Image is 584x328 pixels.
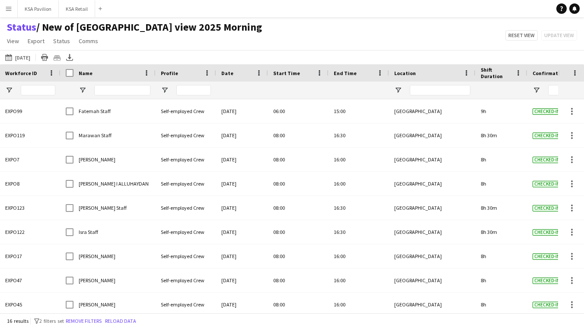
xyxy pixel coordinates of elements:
[329,196,389,220] div: 16:30
[156,244,216,268] div: Self-employed Crew
[533,108,562,115] span: Checked-in
[389,148,475,171] div: [GEOGRAPHIC_DATA]
[389,123,475,147] div: [GEOGRAPHIC_DATA]
[79,70,93,76] span: Name
[268,196,329,220] div: 08:00
[79,205,127,211] span: [PERSON_NAME] Staff
[533,278,562,284] span: Checked-in
[103,316,138,326] button: Reload data
[475,293,527,316] div: 8h
[79,156,115,163] span: [PERSON_NAME]
[79,229,98,235] span: Isra Staff
[394,70,416,76] span: Location
[389,220,475,244] div: [GEOGRAPHIC_DATA]
[216,196,268,220] div: [DATE]
[161,86,169,94] button: Open Filter Menu
[156,172,216,196] div: Self-employed Crew
[176,85,211,95] input: Profile Filter Input
[389,244,475,268] div: [GEOGRAPHIC_DATA]
[533,86,540,94] button: Open Filter Menu
[475,123,527,147] div: 8h 30m
[329,123,389,147] div: 16:30
[18,0,59,17] button: KSA Pavilion
[75,35,102,47] a: Comms
[216,172,268,196] div: [DATE]
[64,316,103,326] button: Remove filters
[216,268,268,292] div: [DATE]
[79,180,149,187] span: [PERSON_NAME] I ALLUHAYDAN
[94,85,150,95] input: Name Filter Input
[329,268,389,292] div: 16:00
[533,70,584,76] span: Confirmation Status
[3,52,32,63] button: [DATE]
[64,52,75,63] app-action-btn: Export XLSX
[39,318,64,324] span: 2 filters set
[475,244,527,268] div: 8h
[79,108,111,114] span: Fatemah Staff
[475,268,527,292] div: 8h
[273,70,300,76] span: Start Time
[5,86,13,94] button: Open Filter Menu
[156,148,216,171] div: Self-employed Crew
[505,30,538,41] button: Reset view
[475,99,527,123] div: 9h
[216,220,268,244] div: [DATE]
[79,253,115,259] span: [PERSON_NAME]
[389,99,475,123] div: [GEOGRAPHIC_DATA]
[475,148,527,171] div: 8h
[161,70,178,76] span: Profile
[533,302,562,308] span: Checked-in
[156,220,216,244] div: Self-employed Crew
[79,277,115,284] span: [PERSON_NAME]
[533,132,562,139] span: Checked-in
[3,35,22,47] a: View
[329,148,389,171] div: 16:00
[268,293,329,316] div: 08:00
[533,205,562,211] span: Checked-in
[24,35,48,47] a: Export
[21,85,55,95] input: Workforce ID Filter Input
[216,99,268,123] div: [DATE]
[533,229,562,236] span: Checked-in
[156,123,216,147] div: Self-employed Crew
[533,181,562,187] span: Checked-in
[53,37,70,45] span: Status
[268,148,329,171] div: 08:00
[79,301,115,308] span: [PERSON_NAME]
[475,172,527,196] div: 8h
[329,99,389,123] div: 15:00
[268,172,329,196] div: 08:00
[28,37,45,45] span: Export
[59,0,95,17] button: KSA Retail
[533,253,562,260] span: Checked-in
[394,86,402,94] button: Open Filter Menu
[216,123,268,147] div: [DATE]
[329,244,389,268] div: 16:00
[268,220,329,244] div: 08:00
[481,66,512,79] span: Shift Duration
[50,35,73,47] a: Status
[389,293,475,316] div: [GEOGRAPHIC_DATA]
[268,99,329,123] div: 06:00
[156,293,216,316] div: Self-employed Crew
[410,85,470,95] input: Location Filter Input
[533,157,562,163] span: Checked-in
[39,52,50,63] app-action-btn: Print
[268,244,329,268] div: 08:00
[156,99,216,123] div: Self-employed Crew
[329,220,389,244] div: 16:30
[216,148,268,171] div: [DATE]
[36,21,262,34] span: New of Osaka view 2025 Morning
[389,268,475,292] div: [GEOGRAPHIC_DATA]
[221,70,233,76] span: Date
[7,37,19,45] span: View
[475,220,527,244] div: 8h 30m
[52,52,62,63] app-action-btn: Crew files as ZIP
[156,196,216,220] div: Self-employed Crew
[268,123,329,147] div: 08:00
[329,172,389,196] div: 16:00
[329,293,389,316] div: 16:00
[389,172,475,196] div: [GEOGRAPHIC_DATA]
[79,132,112,139] span: Marawan Staff
[389,196,475,220] div: [GEOGRAPHIC_DATA]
